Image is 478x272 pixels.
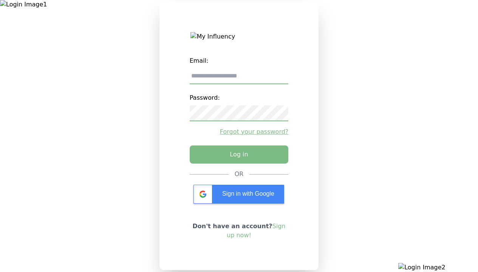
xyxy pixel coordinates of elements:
[190,127,289,136] a: Forgot your password?
[235,170,244,179] div: OR
[190,32,287,41] img: My Influency
[193,185,284,204] div: Sign in with Google
[190,90,289,105] label: Password:
[190,53,289,68] label: Email:
[222,190,274,197] span: Sign in with Google
[190,145,289,164] button: Log in
[398,263,478,272] img: Login Image2
[190,222,289,240] p: Don't have an account?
